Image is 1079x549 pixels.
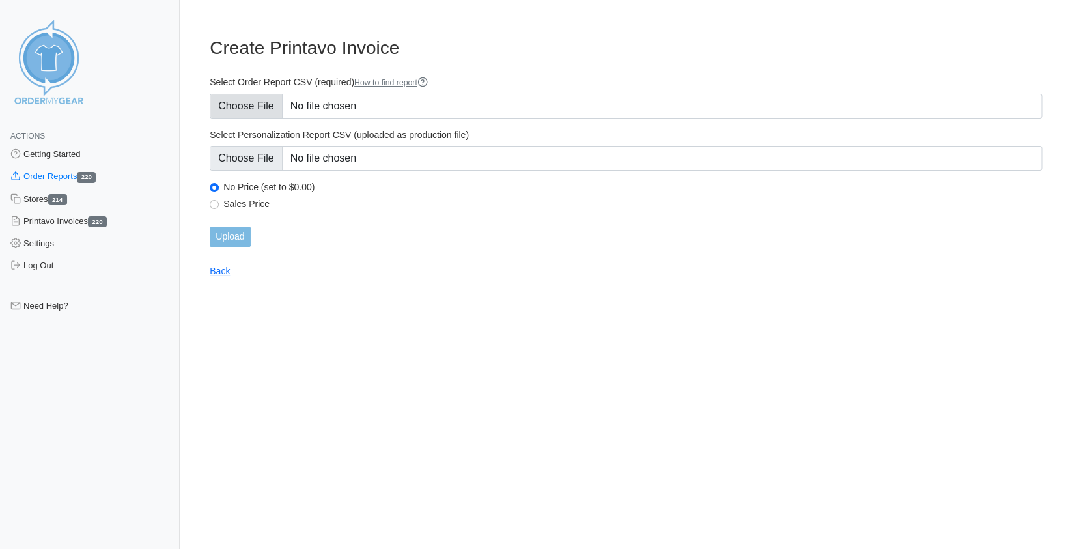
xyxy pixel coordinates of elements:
[210,129,1042,141] label: Select Personalization Report CSV (uploaded as production file)
[210,37,1042,59] h3: Create Printavo Invoice
[354,78,428,87] a: How to find report
[77,172,96,183] span: 220
[10,132,45,141] span: Actions
[48,194,67,205] span: 214
[223,181,1042,193] label: No Price (set to $0.00)
[210,76,1042,89] label: Select Order Report CSV (required)
[223,198,1042,210] label: Sales Price
[210,266,230,276] a: Back
[210,227,250,247] input: Upload
[88,216,107,227] span: 220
